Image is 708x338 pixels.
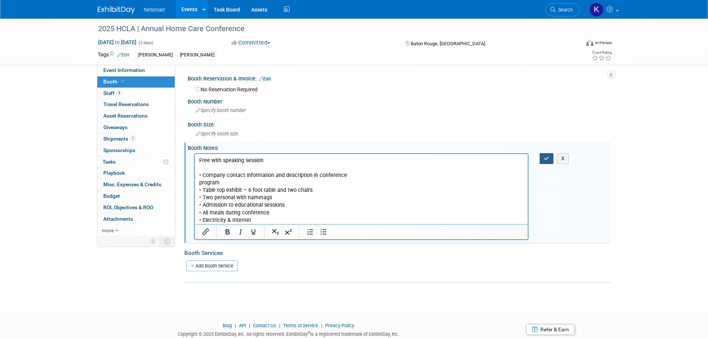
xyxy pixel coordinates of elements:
a: Playbook [97,168,175,179]
div: Event Format [536,39,612,50]
i: Booth reservation complete [121,79,125,83]
div: [PERSON_NAME] [178,51,217,59]
a: Booth [97,76,175,88]
a: Event Information [97,65,175,76]
a: API [239,323,246,328]
span: | [247,323,252,328]
span: Netsmart [144,7,165,13]
td: Toggle Event Tabs [159,236,175,246]
span: 3 [116,90,122,96]
div: No Reservation Required [193,84,605,93]
span: Tasks [103,159,116,165]
a: Budget [97,191,175,202]
span: Playbook [103,170,125,176]
div: Booth Size: [188,119,611,128]
sup: ® [308,331,310,335]
button: Underline [247,227,260,237]
a: Contact Us [253,323,276,328]
span: Booth [103,79,126,85]
span: ROI, Objectives & ROO [103,204,153,210]
img: ExhibitDay [98,6,135,14]
a: Blog [223,323,232,328]
span: Event Information [103,67,145,73]
a: Sponsorships [97,145,175,156]
span: | [277,323,282,328]
a: Add Booth Service [186,260,238,271]
span: to [114,39,121,45]
span: Shipments [103,136,136,142]
span: more [102,227,114,233]
a: Refer & Earn [526,324,575,335]
a: more [97,225,175,236]
div: Copyright © 2025 ExhibitDay, Inc. All rights reserved. ExhibitDay is a registered trademark of Ex... [98,329,480,338]
td: Tags [98,51,129,59]
a: Edit [117,52,129,58]
a: Giveaways [97,122,175,133]
span: Sponsorships [103,147,135,153]
a: Misc. Expenses & Credits [97,179,175,190]
div: Booth Services [184,249,611,257]
span: Travel Reservations [103,101,149,107]
div: 2025 HCLA | Annual Home Care Conference [96,22,569,36]
div: [PERSON_NAME] [136,51,175,59]
span: Budget [103,193,120,199]
span: 1 [130,136,136,141]
a: Staff3 [97,88,175,99]
a: ROI, Objectives & ROO [97,202,175,213]
span: Staff [103,90,122,96]
button: Committed [229,39,273,47]
a: Privacy Policy [325,323,354,328]
div: Event Rating [592,51,612,55]
span: Search [556,7,573,13]
span: Attachments [103,216,133,222]
span: | [233,323,238,328]
button: Superscript [282,227,295,237]
a: Travel Reservations [97,99,175,110]
button: Numbered list [304,227,317,237]
iframe: Rich Text Area [195,154,528,224]
button: X [557,153,569,164]
a: Search [546,3,580,16]
a: Terms of Service [283,323,318,328]
a: Attachments [97,214,175,225]
button: Subscript [269,227,282,237]
span: Misc. Expenses & Credits [103,181,161,187]
div: Booth Notes: [188,142,611,152]
span: (3 days) [138,40,153,45]
button: Bullet list [317,227,330,237]
img: Kaitlyn Woicke [589,3,604,17]
div: Booth Reservation & Invoice: [188,73,611,83]
a: Tasks [97,157,175,168]
a: Shipments1 [97,134,175,145]
button: Bold [221,227,234,237]
div: Booth Number: [188,96,611,105]
span: Baton Rouge, [GEOGRAPHIC_DATA] [411,41,485,46]
span: Specify booth size [196,131,238,137]
div: In-Person [595,40,612,46]
span: | [319,323,324,328]
img: Format-Inperson.png [586,40,594,46]
td: Personalize Event Tab Strip [147,236,160,246]
button: Insert/edit link [199,227,212,237]
span: Asset Reservations [103,113,148,119]
button: Italic [234,227,247,237]
span: [DATE] [DATE] [98,39,137,46]
span: Giveaways [103,124,127,130]
span: Specify booth number [196,108,246,113]
a: Edit [259,76,271,82]
a: Asset Reservations [97,111,175,122]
